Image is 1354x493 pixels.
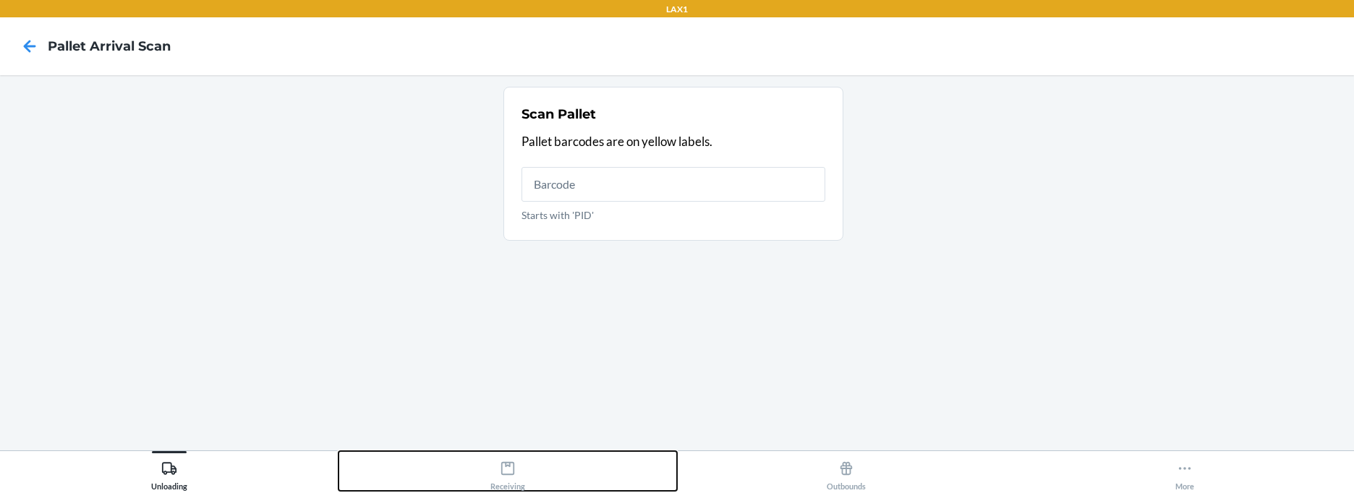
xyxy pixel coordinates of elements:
[677,451,1015,491] button: Outbounds
[827,455,866,491] div: Outbounds
[1015,451,1354,491] button: More
[48,37,171,56] h4: Pallet Arrival Scan
[521,105,596,124] h2: Scan Pallet
[151,455,187,491] div: Unloading
[1175,455,1194,491] div: More
[490,455,525,491] div: Receiving
[521,132,825,151] p: Pallet barcodes are on yellow labels.
[521,207,825,223] p: Starts with 'PID'
[521,167,825,202] input: Starts with 'PID'
[666,3,688,16] p: LAX1
[338,451,677,491] button: Receiving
